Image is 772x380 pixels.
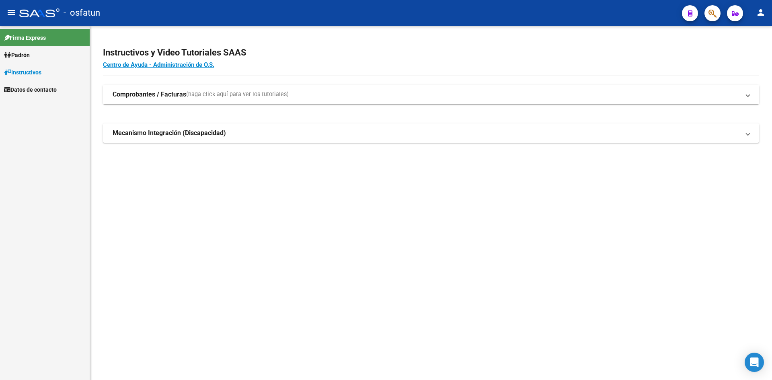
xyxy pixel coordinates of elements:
strong: Mecanismo Integración (Discapacidad) [113,129,226,138]
mat-expansion-panel-header: Comprobantes / Facturas(haga click aquí para ver los tutoriales) [103,85,759,104]
mat-expansion-panel-header: Mecanismo Integración (Discapacidad) [103,123,759,143]
mat-icon: menu [6,8,16,17]
span: Instructivos [4,68,41,77]
a: Centro de Ayuda - Administración de O.S. [103,61,214,68]
span: - osfatun [64,4,100,22]
span: (haga click aquí para ver los tutoriales) [186,90,289,99]
mat-icon: person [756,8,766,17]
span: Padrón [4,51,30,60]
span: Datos de contacto [4,85,57,94]
div: Open Intercom Messenger [745,353,764,372]
strong: Comprobantes / Facturas [113,90,186,99]
span: Firma Express [4,33,46,42]
h2: Instructivos y Video Tutoriales SAAS [103,45,759,60]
